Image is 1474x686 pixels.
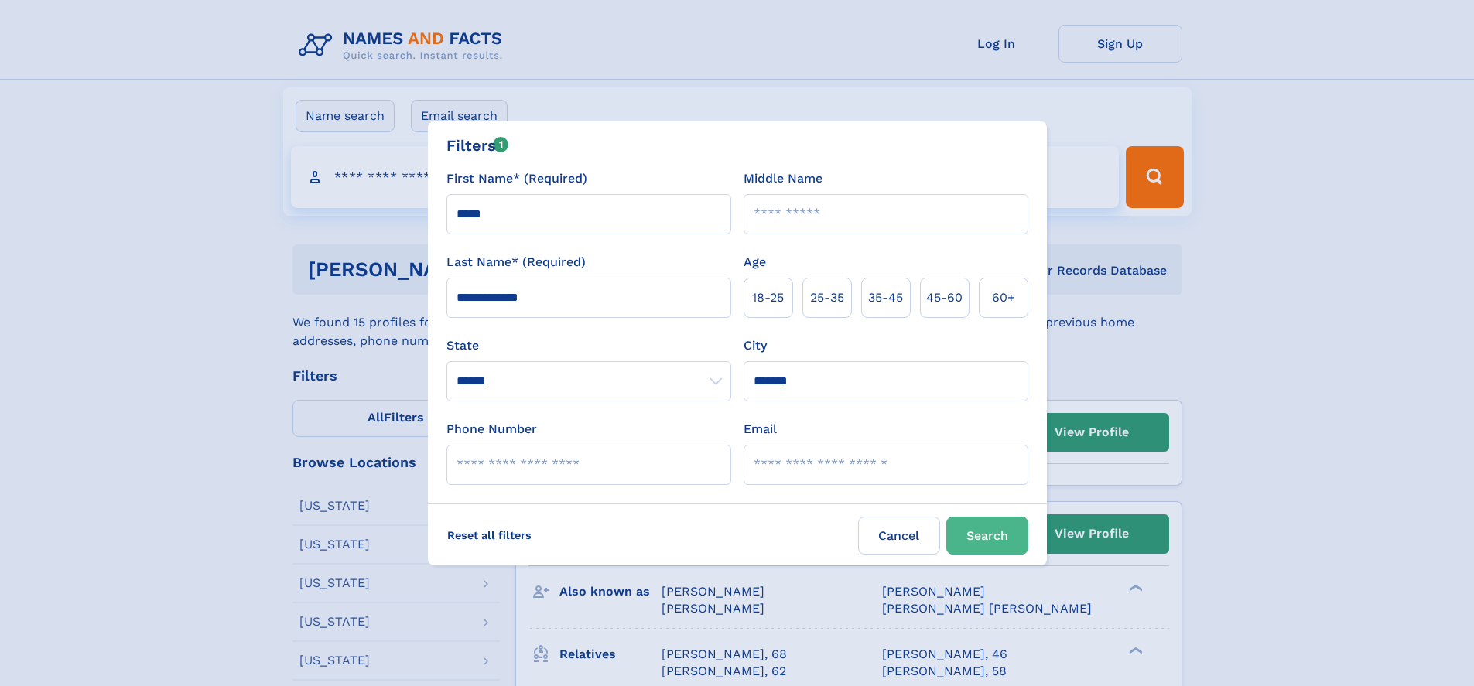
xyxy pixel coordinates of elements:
label: Middle Name [744,169,822,188]
span: 18‑25 [752,288,784,307]
label: Last Name* (Required) [446,253,586,271]
label: Age [744,253,766,271]
label: Phone Number [446,420,537,439]
label: First Name* (Required) [446,169,587,188]
span: 25‑35 [810,288,844,307]
span: 35‑45 [868,288,903,307]
button: Search [946,517,1028,555]
label: City [744,336,767,355]
label: State [446,336,731,355]
label: Reset all filters [437,517,542,554]
span: 45‑60 [926,288,963,307]
label: Email [744,420,777,439]
label: Cancel [858,517,940,555]
div: Filters [446,134,509,157]
span: 60+ [992,288,1015,307]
